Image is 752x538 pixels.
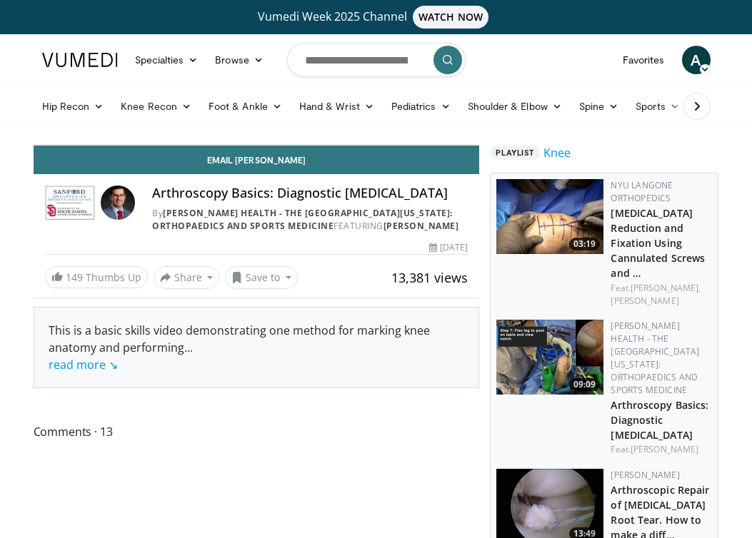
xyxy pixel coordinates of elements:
div: [DATE] [429,241,468,254]
div: By FEATURING [152,207,468,233]
div: Feat. [611,443,712,456]
span: WATCH NOW [413,6,488,29]
a: Vumedi Week 2025 ChannelWATCH NOW [34,6,719,29]
a: [PERSON_NAME] Health - The [GEOGRAPHIC_DATA][US_STATE]: Orthopaedics and Sports Medicine [611,320,699,396]
a: Email [PERSON_NAME] [34,146,480,174]
img: b549dcdf-f7b3-45f6-bb25-7a2ff913f045.jpg.150x105_q85_crop-smart_upscale.jpg [496,179,603,254]
img: VuMedi Logo [42,53,118,67]
a: 149 Thumbs Up [45,266,148,288]
button: Share [154,266,220,289]
a: Browse [206,46,272,74]
a: [PERSON_NAME], [631,282,701,294]
a: [PERSON_NAME] [611,295,678,307]
a: 03:19 [496,179,603,254]
span: 09:09 [569,378,600,391]
a: Arthroscopy Basics: Diagnostic [MEDICAL_DATA] [611,398,708,442]
a: 09:09 [496,320,603,395]
img: 80b9674e-700f-42d5-95ff-2772df9e177e.jpeg.150x105_q85_crop-smart_upscale.jpg [496,320,603,395]
a: Hip Recon [34,92,113,121]
a: [PERSON_NAME] Health - The [GEOGRAPHIC_DATA][US_STATE]: Orthopaedics and Sports Medicine [152,207,453,232]
a: A [682,46,711,74]
a: NYU Langone Orthopedics [611,179,673,204]
a: Hand & Wrist [291,92,383,121]
span: 149 [66,270,83,284]
a: Knee [543,144,571,161]
a: Favorites [614,46,673,74]
a: Specialties [126,46,207,74]
a: [PERSON_NAME] [611,469,679,481]
span: Playlist [490,146,540,160]
button: Save to [225,266,298,289]
div: Feat. [611,282,712,308]
a: [MEDICAL_DATA] Reduction and Fixation Using Cannulated Screws and … [611,206,705,280]
input: Search topics, interventions [287,43,466,77]
img: Sanford Health - The University of South Dakota School of Medicine: Orthopaedics and Sports Medicine [45,186,96,220]
span: 03:19 [569,238,600,250]
a: Foot & Ankle [200,92,291,121]
a: read more ↘ [49,357,118,372]
h4: Arthroscopy Basics: Diagnostic [MEDICAL_DATA] [152,186,468,201]
span: 13,381 views [391,269,468,286]
span: ... [49,340,193,372]
a: Pediatrics [383,92,459,121]
span: Comments 13 [34,422,480,441]
a: Sports [627,92,688,121]
img: Avatar [101,186,135,220]
a: Spine [571,92,627,121]
a: [PERSON_NAME] [383,220,459,232]
div: This is a basic skills video demonstrating one method for marking knee anatomy and performing [49,322,465,373]
a: Knee Recon [112,92,200,121]
a: Shoulder & Elbow [459,92,571,121]
a: [PERSON_NAME] [631,443,698,455]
